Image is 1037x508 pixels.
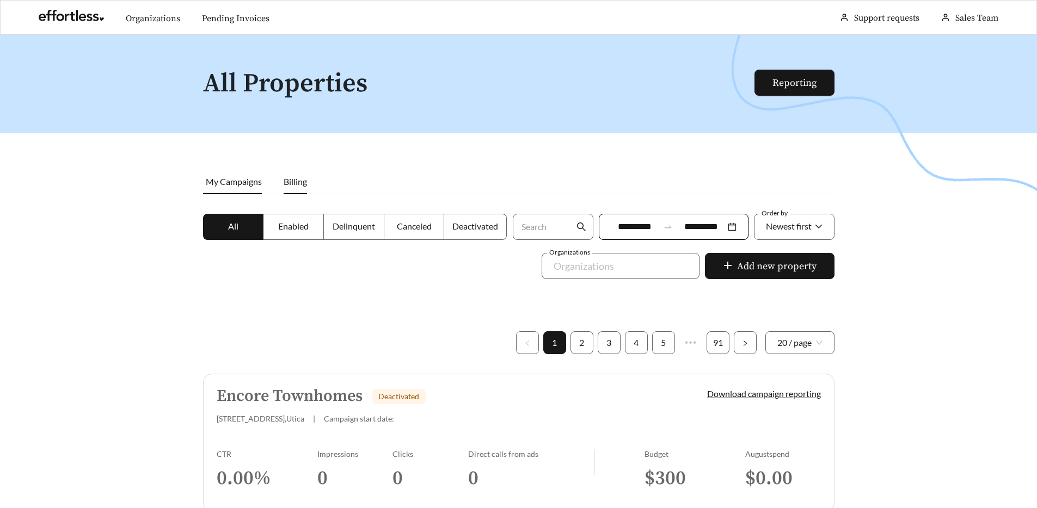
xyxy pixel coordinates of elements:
[126,13,180,24] a: Organizations
[742,340,748,346] span: right
[679,331,702,354] li: Next 5 Pages
[516,331,539,354] button: left
[524,340,531,346] span: left
[598,331,621,354] li: 3
[707,332,729,354] a: 91
[576,222,586,232] span: search
[324,414,394,423] span: Campaign start date:
[397,221,432,231] span: Canceled
[202,13,269,24] a: Pending Invoices
[734,331,757,354] button: right
[765,331,834,354] div: Page Size
[737,259,817,274] span: Add new property
[663,222,673,232] span: swap-right
[854,13,919,23] a: Support requests
[645,449,745,459] div: Budget
[707,331,729,354] li: 91
[468,466,594,491] h3: 0
[653,332,674,354] a: 5
[468,449,594,459] div: Direct calls from ads
[392,466,468,491] h3: 0
[217,387,363,405] h5: Encore Townhomes
[284,176,307,187] span: Billing
[955,13,998,23] span: Sales Team
[663,222,673,232] span: to
[217,466,317,491] h3: 0.00 %
[594,449,595,475] img: line
[217,414,304,423] span: [STREET_ADDRESS] , Utica
[705,253,834,279] button: plusAdd new property
[378,392,419,401] span: Deactivated
[723,261,733,272] span: plus
[734,331,757,354] li: Next Page
[452,221,498,231] span: Deactivated
[707,388,821,399] a: Download campaign reporting
[625,332,647,354] a: 4
[544,332,566,354] a: 1
[206,176,262,187] span: My Campaigns
[745,449,821,459] div: August spend
[772,77,817,89] a: Reporting
[777,332,823,354] span: 20 / page
[203,70,756,98] h1: All Properties
[652,331,675,354] li: 5
[317,466,393,491] h3: 0
[516,331,539,354] li: Previous Page
[313,414,315,423] span: |
[598,332,620,354] a: 3
[228,221,238,231] span: All
[766,221,812,231] span: Newest first
[571,332,593,354] a: 2
[679,331,702,354] span: •••
[317,449,393,459] div: Impressions
[543,331,566,354] li: 1
[217,449,317,459] div: CTR
[754,70,834,96] button: Reporting
[625,331,648,354] li: 4
[392,449,468,459] div: Clicks
[278,221,309,231] span: Enabled
[570,331,593,354] li: 2
[745,466,821,491] h3: $ 0.00
[645,466,745,491] h3: $ 300
[333,221,375,231] span: Delinquent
